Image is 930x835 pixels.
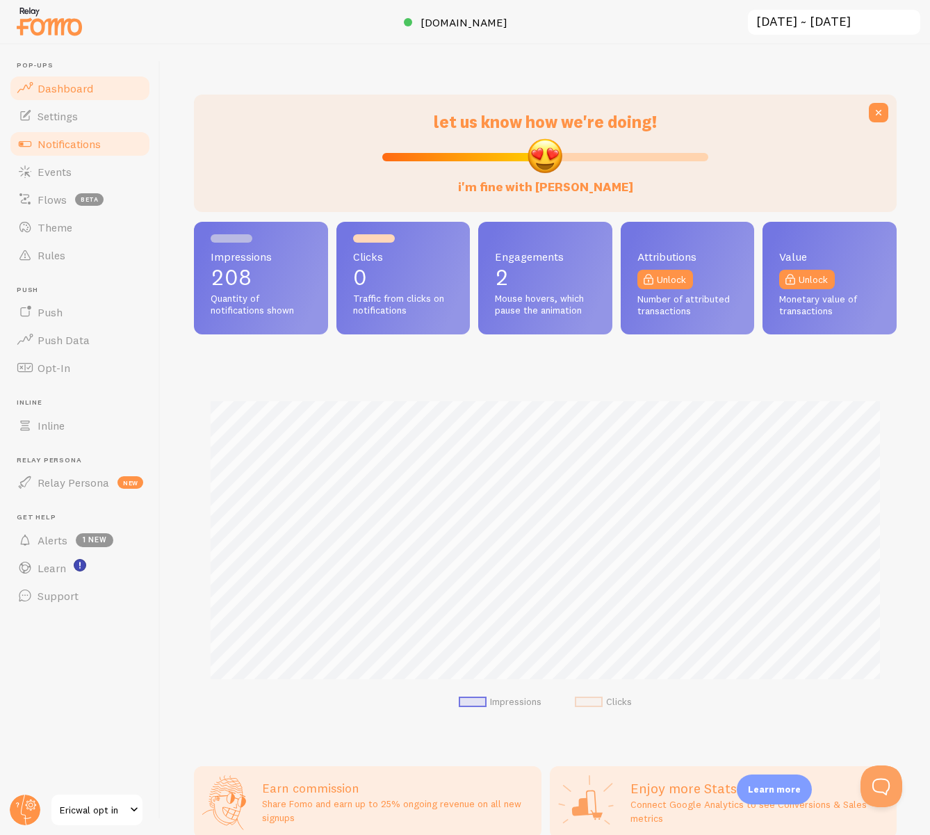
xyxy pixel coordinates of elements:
span: Number of attributed transactions [637,293,738,318]
a: Opt-In [8,354,152,382]
span: Monetary value of transactions [779,293,880,318]
a: Support [8,582,152,610]
a: Unlock [779,270,835,289]
p: Share Fomo and earn up to 25% ongoing revenue on all new signups [262,797,533,825]
span: Attributions [637,251,738,262]
h2: Enjoy more Stats [630,779,889,797]
span: beta [75,193,104,206]
a: Flows beta [8,186,152,213]
p: 0 [353,266,454,289]
a: Events [8,158,152,186]
img: emoji.png [526,137,564,175]
li: Clicks [575,696,632,708]
span: new [117,476,143,489]
iframe: Help Scout Beacon - Open [860,765,902,807]
a: Dashboard [8,74,152,102]
span: Push [38,305,63,319]
span: Push [17,286,152,295]
a: Alerts 1 new [8,526,152,554]
span: Alerts [38,533,67,547]
span: Mouse hovers, which pause the animation [495,293,596,317]
p: Connect Google Analytics to see Conversions & Sales metrics [630,797,889,825]
span: Settings [38,109,78,123]
span: Traffic from clicks on notifications [353,293,454,317]
img: Google Analytics [558,775,614,830]
span: Quantity of notifications shown [211,293,311,317]
a: Push [8,298,152,326]
span: Get Help [17,513,152,522]
a: Ericwal opt in [50,793,144,827]
span: 1 new [76,533,113,547]
span: Ericwal opt in [60,802,126,818]
img: fomo-relay-logo-orange.svg [15,3,84,39]
span: Learn [38,561,66,575]
label: i'm fine with [PERSON_NAME] [458,165,633,195]
span: Events [38,165,72,179]
div: Learn more [737,775,812,804]
span: Rules [38,248,65,262]
span: Impressions [211,251,311,262]
a: Unlock [637,270,693,289]
span: Relay Persona [17,456,152,465]
p: 208 [211,266,311,289]
span: Relay Persona [38,476,109,489]
a: Learn [8,554,152,582]
span: Clicks [353,251,454,262]
a: Relay Persona new [8,469,152,496]
p: Learn more [748,783,801,796]
span: Inline [17,398,152,407]
h3: Earn commission [262,780,533,796]
span: Flows [38,193,67,206]
span: Engagements [495,251,596,262]
a: Inline [8,412,152,439]
span: Opt-In [38,361,70,375]
span: Pop-ups [17,61,152,70]
a: Theme [8,213,152,241]
a: Notifications [8,130,152,158]
a: Rules [8,241,152,269]
span: Dashboard [38,81,93,95]
p: 2 [495,266,596,289]
span: Push Data [38,333,90,347]
span: Theme [38,220,72,234]
li: Impressions [459,696,541,708]
svg: <p>Watch New Feature Tutorials!</p> [74,559,86,571]
a: Settings [8,102,152,130]
span: Value [779,251,880,262]
span: let us know how we're doing! [434,111,657,132]
span: Inline [38,419,65,432]
span: Support [38,589,79,603]
span: Notifications [38,137,101,151]
a: Push Data [8,326,152,354]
